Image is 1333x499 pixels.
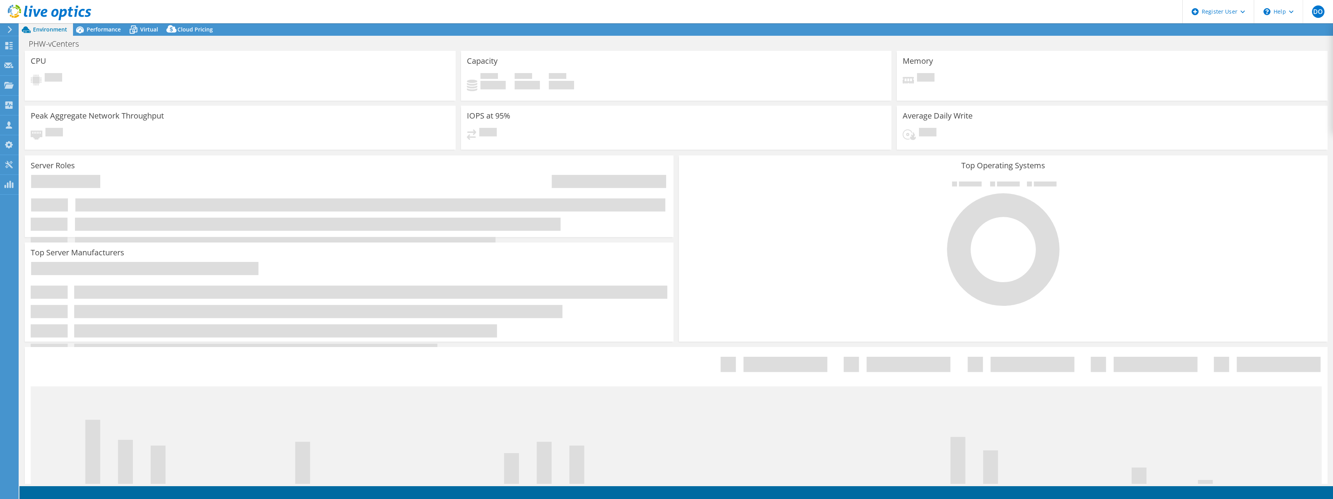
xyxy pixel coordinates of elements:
h3: Capacity [467,57,498,65]
span: Performance [87,26,121,33]
h4: 0 GiB [480,81,506,89]
span: Cloud Pricing [178,26,213,33]
h3: Top Server Manufacturers [31,248,124,257]
span: Virtual [140,26,158,33]
span: Used [480,73,498,81]
span: Pending [917,73,934,84]
h3: Memory [903,57,933,65]
span: Pending [919,128,936,138]
svg: \n [1263,8,1270,15]
span: Pending [479,128,497,138]
h3: Peak Aggregate Network Throughput [31,112,164,120]
span: Total [549,73,566,81]
h3: Average Daily Write [903,112,973,120]
h3: Top Operating Systems [685,161,1322,170]
span: Free [515,73,532,81]
span: DO [1312,5,1324,18]
h1: PHW-vCenters [25,40,91,48]
span: Pending [45,73,62,84]
h3: IOPS at 95% [467,112,510,120]
span: Pending [45,128,63,138]
h4: 0 GiB [549,81,574,89]
h4: 0 GiB [515,81,540,89]
h3: Server Roles [31,161,75,170]
span: Environment [33,26,67,33]
h3: CPU [31,57,46,65]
